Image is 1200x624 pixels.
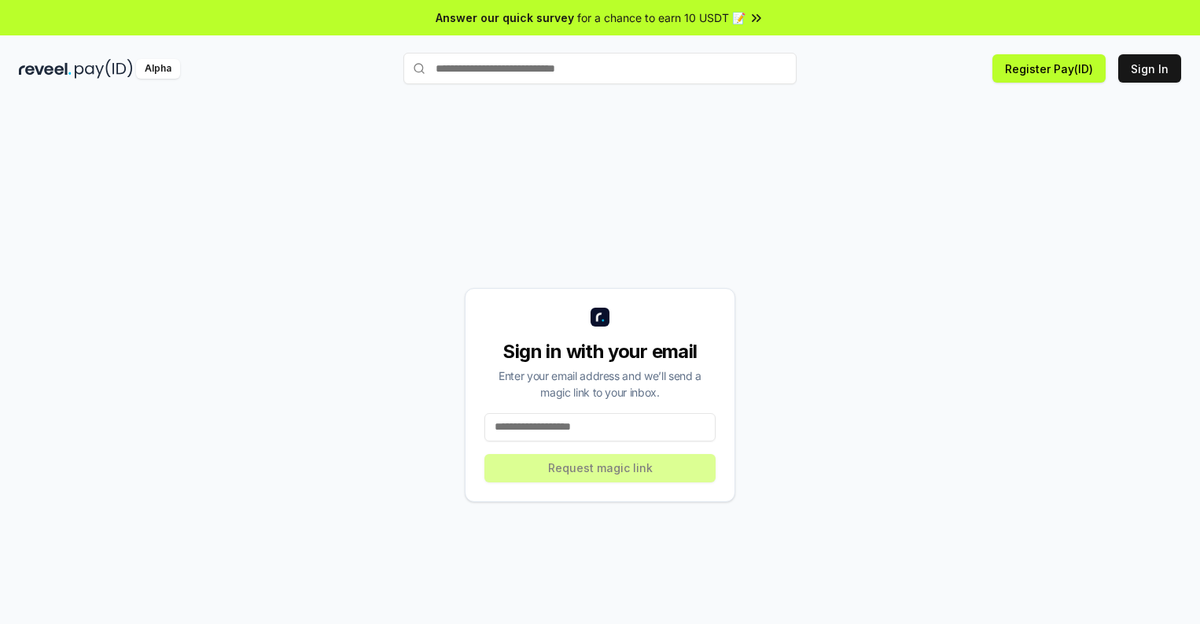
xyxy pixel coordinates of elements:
span: for a chance to earn 10 USDT 📝 [577,9,745,26]
span: Answer our quick survey [436,9,574,26]
button: Register Pay(ID) [992,54,1106,83]
div: Alpha [136,59,180,79]
img: reveel_dark [19,59,72,79]
img: logo_small [591,308,609,327]
div: Enter your email address and we’ll send a magic link to your inbox. [484,367,716,401]
img: pay_id [75,59,133,79]
button: Sign In [1118,54,1181,83]
div: Sign in with your email [484,339,716,364]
